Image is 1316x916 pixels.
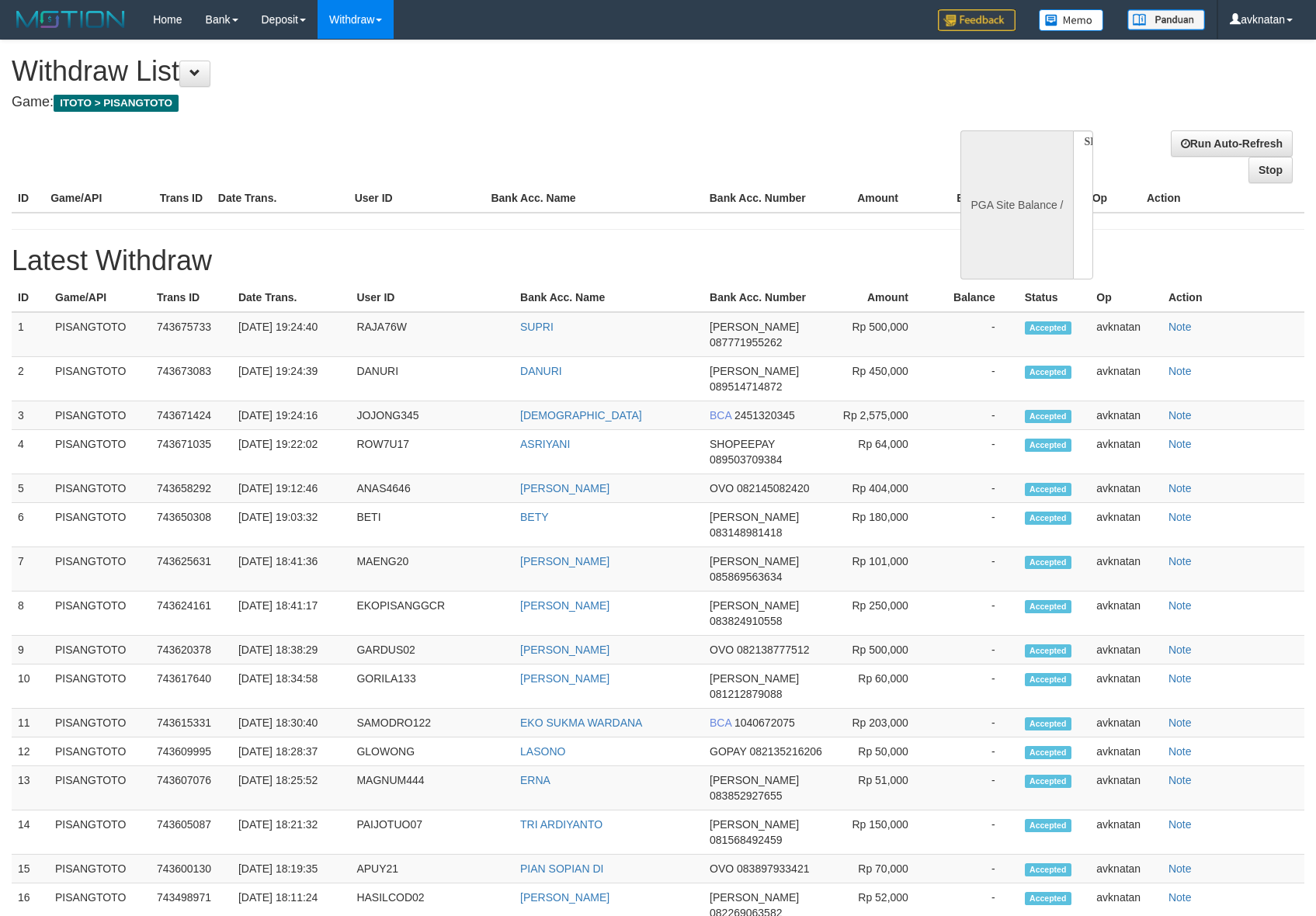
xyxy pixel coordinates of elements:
[710,615,782,627] span: 083824910558
[710,818,799,831] span: [PERSON_NAME]
[932,709,1019,737] td: -
[350,664,514,709] td: GORILA133
[710,891,799,904] span: [PERSON_NAME]
[12,709,49,737] td: 11
[1090,810,1162,855] td: avknatan
[151,312,232,357] td: 743675733
[1090,430,1162,474] td: avknatan
[520,321,554,333] a: SUPRI
[829,810,932,855] td: Rp 150,000
[520,438,570,450] a: ASRIYANI
[710,672,799,685] span: [PERSON_NAME]
[1025,321,1071,335] span: Accepted
[932,766,1019,810] td: -
[350,709,514,737] td: SAMODRO122
[1168,672,1192,685] a: Note
[1168,438,1192,450] a: Note
[1168,745,1192,758] a: Note
[350,503,514,547] td: BETI
[1090,503,1162,547] td: avknatan
[151,766,232,810] td: 743607076
[49,664,151,709] td: PISANGTOTO
[1019,283,1091,312] th: Status
[710,409,731,422] span: BCA
[12,766,49,810] td: 13
[350,592,514,636] td: EKOPISANGGCR
[710,336,782,349] span: 087771955262
[734,716,795,729] span: 1040672075
[49,810,151,855] td: PISANGTOTO
[829,401,932,430] td: Rp 2,575,000
[49,430,151,474] td: PISANGTOTO
[151,592,232,636] td: 743624161
[12,636,49,664] td: 9
[812,184,922,213] th: Amount
[484,184,703,213] th: Bank Acc. Name
[49,709,151,737] td: PISANGTOTO
[1168,409,1192,422] a: Note
[212,184,349,213] th: Date Trans.
[151,855,232,883] td: 743600130
[1025,439,1071,452] span: Accepted
[520,644,609,656] a: [PERSON_NAME]
[49,312,151,357] td: PISANGTOTO
[829,766,932,810] td: Rp 51,000
[12,547,49,592] td: 7
[1090,766,1162,810] td: avknatan
[520,818,602,831] a: TRI ARDIYANTO
[710,688,782,700] span: 081212879088
[829,357,932,401] td: Rp 450,000
[49,547,151,592] td: PISANGTOTO
[932,810,1019,855] td: -
[151,503,232,547] td: 743650308
[154,184,212,213] th: Trans ID
[232,474,351,503] td: [DATE] 19:12:46
[932,547,1019,592] td: -
[1168,891,1192,904] a: Note
[932,737,1019,766] td: -
[710,511,799,523] span: [PERSON_NAME]
[1025,863,1071,876] span: Accepted
[232,636,351,664] td: [DATE] 18:38:29
[710,321,799,333] span: [PERSON_NAME]
[829,312,932,357] td: Rp 500,000
[151,664,232,709] td: 743617640
[49,737,151,766] td: PISANGTOTO
[232,592,351,636] td: [DATE] 18:41:17
[151,636,232,664] td: 743620378
[49,636,151,664] td: PISANGTOTO
[938,9,1016,31] img: Feedback.jpg
[1168,644,1192,656] a: Note
[12,503,49,547] td: 6
[12,283,49,312] th: ID
[1025,556,1071,569] span: Accepted
[1086,184,1141,213] th: Op
[232,855,351,883] td: [DATE] 18:19:35
[520,862,603,875] a: PIAN SOPIAN DI
[1168,511,1192,523] a: Note
[232,547,351,592] td: [DATE] 18:41:36
[1025,512,1071,525] span: Accepted
[932,855,1019,883] td: -
[151,357,232,401] td: 743673083
[1025,483,1071,496] span: Accepted
[12,592,49,636] td: 8
[710,599,799,612] span: [PERSON_NAME]
[710,438,775,450] span: SHOPEEPAY
[1090,737,1162,766] td: avknatan
[350,401,514,430] td: JOJONG345
[49,474,151,503] td: PISANGTOTO
[232,737,351,766] td: [DATE] 18:28:37
[520,599,609,612] a: [PERSON_NAME]
[1168,321,1192,333] a: Note
[829,430,932,474] td: Rp 64,000
[1090,312,1162,357] td: avknatan
[350,474,514,503] td: ANAS4646
[710,774,799,786] span: [PERSON_NAME]
[49,283,151,312] th: Game/API
[829,664,932,709] td: Rp 60,000
[932,357,1019,401] td: -
[350,547,514,592] td: MAENG20
[1141,184,1304,213] th: Action
[12,664,49,709] td: 10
